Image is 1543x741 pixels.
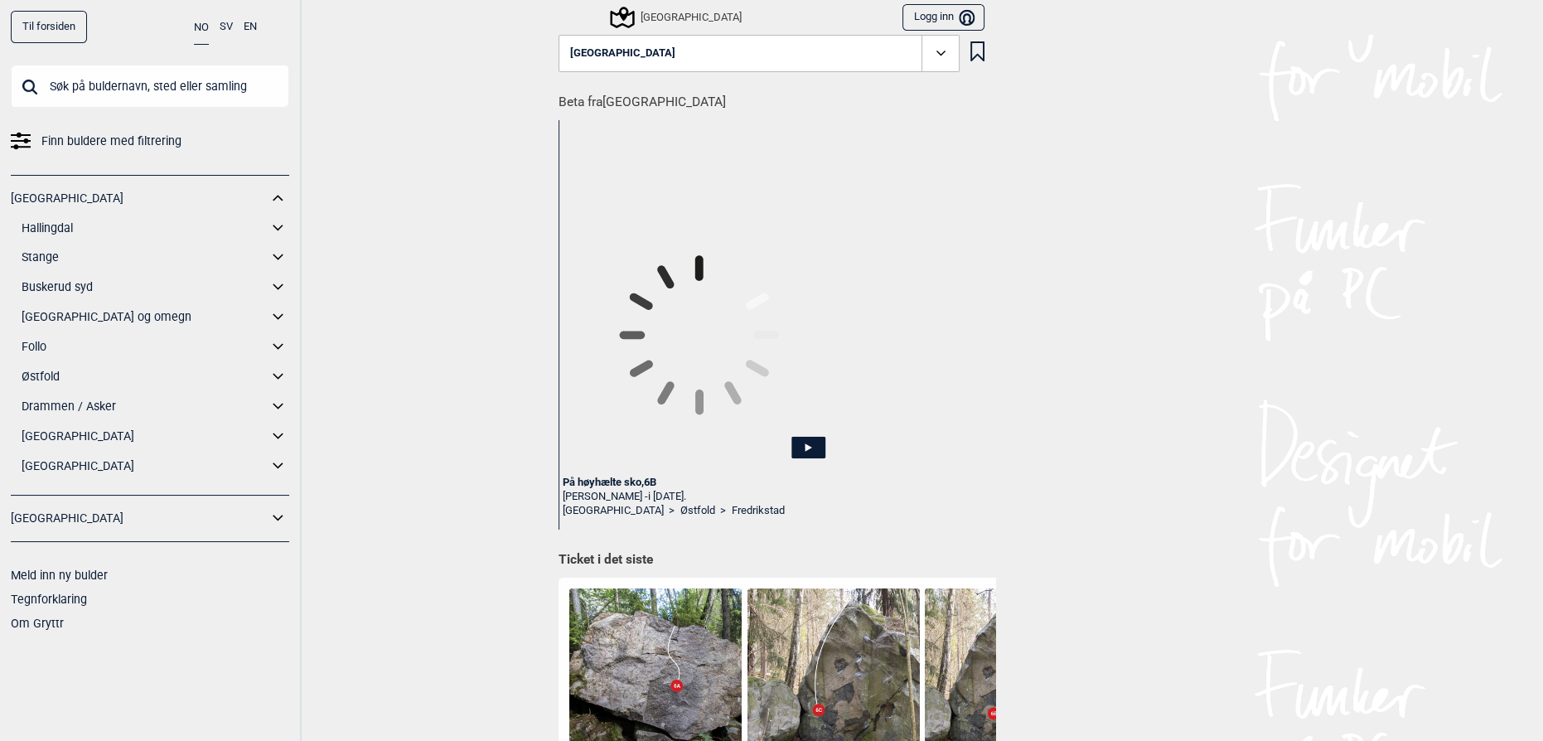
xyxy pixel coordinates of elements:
[669,504,675,518] span: >
[22,216,268,240] a: Hallingdal
[220,11,233,43] button: SV
[11,569,108,582] a: Meld inn ny bulder
[22,424,268,448] a: [GEOGRAPHIC_DATA]
[559,35,960,73] button: [GEOGRAPHIC_DATA]
[22,395,268,419] a: Drammen / Asker
[902,4,984,31] button: Logg inn
[648,490,686,502] span: i [DATE].
[563,504,664,518] a: [GEOGRAPHIC_DATA]
[11,506,268,530] a: [GEOGRAPHIC_DATA]
[11,65,289,108] input: Søk på buldernavn, sted eller samling
[41,129,181,153] span: Finn buldere med filtrering
[563,476,835,490] div: På høyhælte sko , 6B
[11,186,268,211] a: [GEOGRAPHIC_DATA]
[612,7,742,27] div: [GEOGRAPHIC_DATA]
[22,245,268,269] a: Stange
[11,11,87,43] a: Til forsiden
[559,551,984,569] h1: Ticket i det siste
[244,11,257,43] button: EN
[570,47,675,60] span: [GEOGRAPHIC_DATA]
[22,305,268,329] a: [GEOGRAPHIC_DATA] og omegn
[22,335,268,359] a: Follo
[22,454,268,478] a: [GEOGRAPHIC_DATA]
[194,11,209,45] button: NO
[22,365,268,389] a: Østfold
[11,617,64,630] a: Om Gryttr
[680,504,715,518] a: Østfold
[11,593,87,606] a: Tegnforklaring
[720,504,726,518] span: >
[22,275,268,299] a: Buskerud syd
[11,129,289,153] a: Finn buldere med filtrering
[563,490,835,504] div: [PERSON_NAME] -
[732,504,785,518] a: Fredrikstad
[559,83,995,112] h1: Beta fra [GEOGRAPHIC_DATA]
